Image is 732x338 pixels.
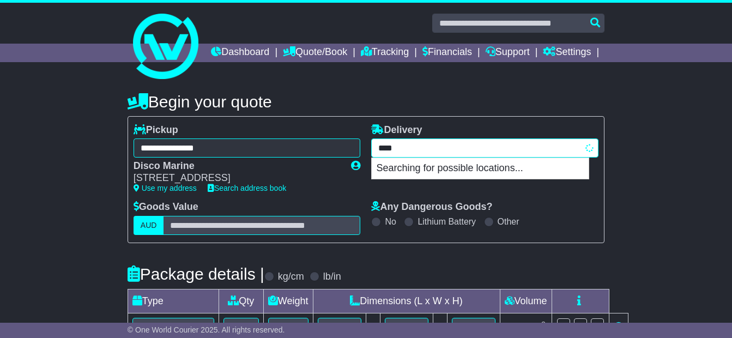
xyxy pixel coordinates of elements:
[486,44,530,62] a: Support
[211,44,269,62] a: Dashboard
[219,289,263,313] td: Qty
[128,93,604,111] h4: Begin your quote
[500,289,552,313] td: Volume
[134,124,178,136] label: Pickup
[371,201,492,213] label: Any Dangerous Goods?
[128,325,285,334] span: © One World Courier 2025. All rights reserved.
[134,172,341,184] div: [STREET_ADDRESS]
[543,44,591,62] a: Settings
[614,322,624,333] a: Remove this item
[371,124,422,136] label: Delivery
[418,216,476,227] label: Lithium Battery
[533,322,546,333] span: m
[134,216,164,235] label: AUD
[371,138,598,158] typeahead: Please provide city
[422,44,472,62] a: Financials
[128,265,264,283] h4: Package details |
[361,44,409,62] a: Tracking
[313,289,500,313] td: Dimensions (L x W x H)
[278,271,304,283] label: kg/cm
[208,184,286,192] a: Search address book
[323,271,341,283] label: lb/in
[506,322,530,333] span: 0.000
[283,44,347,62] a: Quote/Book
[134,201,198,213] label: Goods Value
[263,289,313,313] td: Weight
[128,289,219,313] td: Type
[372,158,589,179] p: Searching for possible locations...
[385,216,396,227] label: No
[541,320,546,328] sup: 3
[134,160,341,172] div: Disco Marine
[498,216,519,227] label: Other
[134,184,197,192] a: Use my address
